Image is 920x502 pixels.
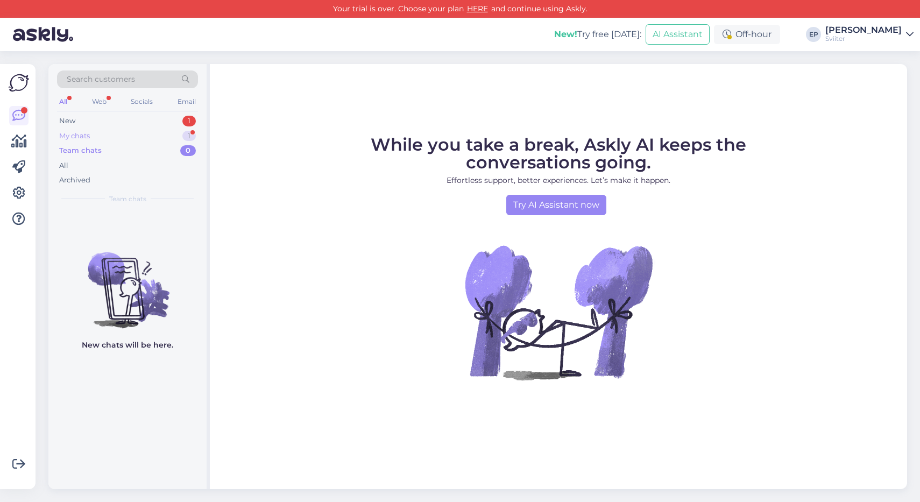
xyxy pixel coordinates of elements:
span: Search customers [67,74,135,85]
a: Try AI Assistant now [506,195,606,215]
div: [PERSON_NAME] [825,26,902,34]
div: 1 [182,131,196,142]
span: Team chats [109,194,146,204]
div: 1 [182,116,196,126]
div: All [57,95,69,109]
div: 0 [180,145,196,156]
div: Archived [59,175,90,186]
div: New [59,116,75,126]
div: Team chats [59,145,102,156]
div: Socials [129,95,155,109]
div: All [59,160,68,171]
div: Try free [DATE]: [554,28,641,41]
a: [PERSON_NAME]Sviiter [825,26,914,43]
div: My chats [59,131,90,142]
div: Email [175,95,198,109]
a: HERE [464,4,491,13]
div: EP [806,27,821,42]
img: No Chat active [462,215,655,409]
div: Off-hour [714,25,780,44]
img: No chats [48,233,207,330]
p: New chats will be here. [82,340,173,351]
button: AI Assistant [646,24,710,45]
div: Sviiter [825,34,902,43]
img: Askly Logo [9,73,29,93]
p: Effortless support, better experiences. Let’s make it happen. [322,175,795,186]
div: Web [90,95,109,109]
b: New! [554,29,577,39]
span: While you take a break, Askly AI keeps the conversations going. [371,134,746,173]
